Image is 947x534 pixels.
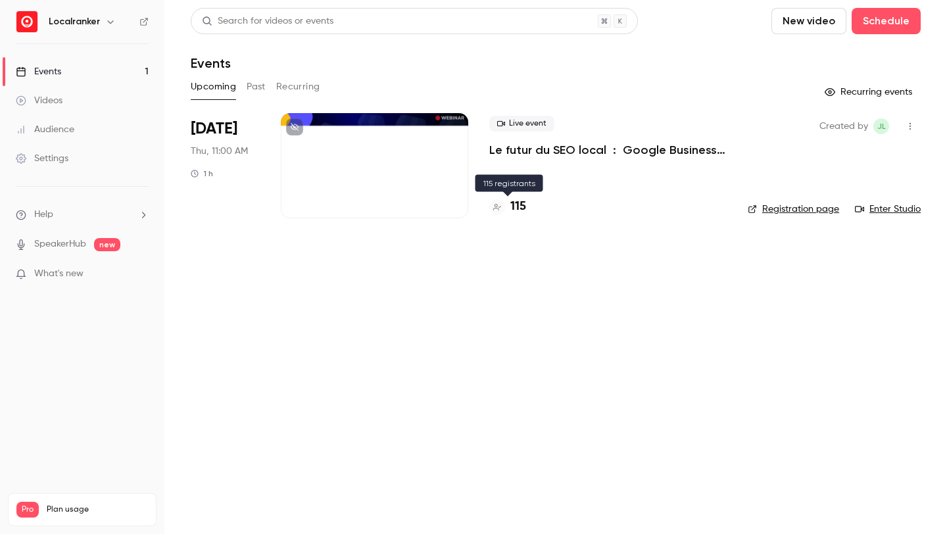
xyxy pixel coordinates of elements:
span: Pro [16,502,39,518]
div: Audience [16,123,74,136]
span: What's new [34,267,84,281]
span: Plan usage [47,504,148,515]
span: new [94,238,120,251]
span: Created by [819,118,868,134]
div: Events [16,65,61,78]
button: Schedule [852,8,921,34]
div: Sep 25 Thu, 11:00 AM (Europe/Paris) [191,113,260,218]
a: SpeakerHub [34,237,86,251]
li: help-dropdown-opener [16,208,149,222]
h1: Events [191,55,231,71]
div: 1 h [191,168,213,179]
iframe: Noticeable Trigger [133,268,149,280]
h6: Localranker [49,15,100,28]
span: Jamey Lee [873,118,889,134]
a: 115 [489,198,526,216]
button: Past [247,76,266,97]
h4: 115 [510,198,526,216]
span: JL [877,118,886,134]
span: [DATE] [191,118,237,139]
a: Registration page [748,203,839,216]
a: Enter Studio [855,203,921,216]
img: Localranker [16,11,37,32]
a: Le futur du SEO local : Google Business Profile, GEO & Social media [489,142,727,158]
span: Live event [489,116,554,132]
button: New video [771,8,846,34]
span: Help [34,208,53,222]
div: Search for videos or events [202,14,333,28]
button: Upcoming [191,76,236,97]
button: Recurring events [819,82,921,103]
button: Recurring [276,76,320,97]
div: Settings [16,152,68,165]
span: Thu, 11:00 AM [191,145,248,158]
div: Videos [16,94,62,107]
